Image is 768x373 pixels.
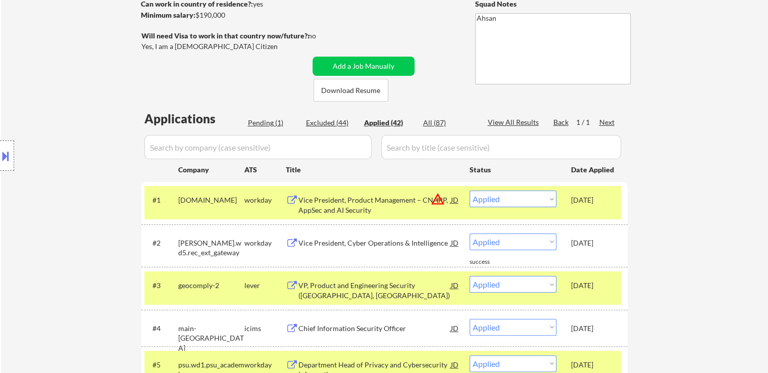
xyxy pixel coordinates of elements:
[423,118,474,128] div: All (87)
[576,117,599,127] div: 1 / 1
[244,165,286,175] div: ATS
[248,118,298,128] div: Pending (1)
[313,57,415,76] button: Add a Job Manually
[144,135,372,159] input: Search by company (case sensitive)
[431,192,445,206] button: warning_amber
[571,165,616,175] div: Date Applied
[450,234,460,252] div: JD
[571,323,616,334] div: [DATE]
[286,165,460,175] div: Title
[152,323,170,334] div: #4
[308,31,337,41] div: no
[450,191,460,209] div: JD
[178,323,244,353] div: main-[GEOGRAPHIC_DATA]
[381,135,621,159] input: Search by title (case sensitive)
[364,118,415,128] div: Applied (42)
[571,281,616,291] div: [DATE]
[571,195,616,205] div: [DATE]
[450,319,460,337] div: JD
[178,281,244,291] div: geocomply-2
[141,11,195,19] strong: Minimum salary:
[178,195,244,205] div: [DOMAIN_NAME]
[141,31,310,40] strong: Will need Visa to work in that country now/future?:
[244,238,286,248] div: workday
[152,360,170,370] div: #5
[470,160,556,178] div: Status
[488,117,542,127] div: View All Results
[244,360,286,370] div: workday
[144,113,244,125] div: Applications
[298,195,451,215] div: Vice President, Product Management – CNAPP, AppSec and AI Security
[152,281,170,291] div: #3
[244,195,286,205] div: workday
[599,117,616,127] div: Next
[450,276,460,294] div: JD
[141,10,309,20] div: $190,000
[298,238,451,248] div: Vice President, Cyber Operations & Intelligence
[298,323,451,334] div: Chief Information Security Officer
[571,238,616,248] div: [DATE]
[553,117,570,127] div: Back
[244,281,286,291] div: lever
[470,258,510,266] div: success
[141,41,312,52] div: Yes, I am a [DEMOGRAPHIC_DATA] Citizen
[244,323,286,334] div: icims
[178,238,244,258] div: [PERSON_NAME].wd5.rec_ext_gateway
[306,118,356,128] div: Excluded (44)
[298,281,451,300] div: VP, Product and Engineering Security ([GEOGRAPHIC_DATA], [GEOGRAPHIC_DATA])
[178,165,244,175] div: Company
[571,360,616,370] div: [DATE]
[314,79,388,102] button: Download Resume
